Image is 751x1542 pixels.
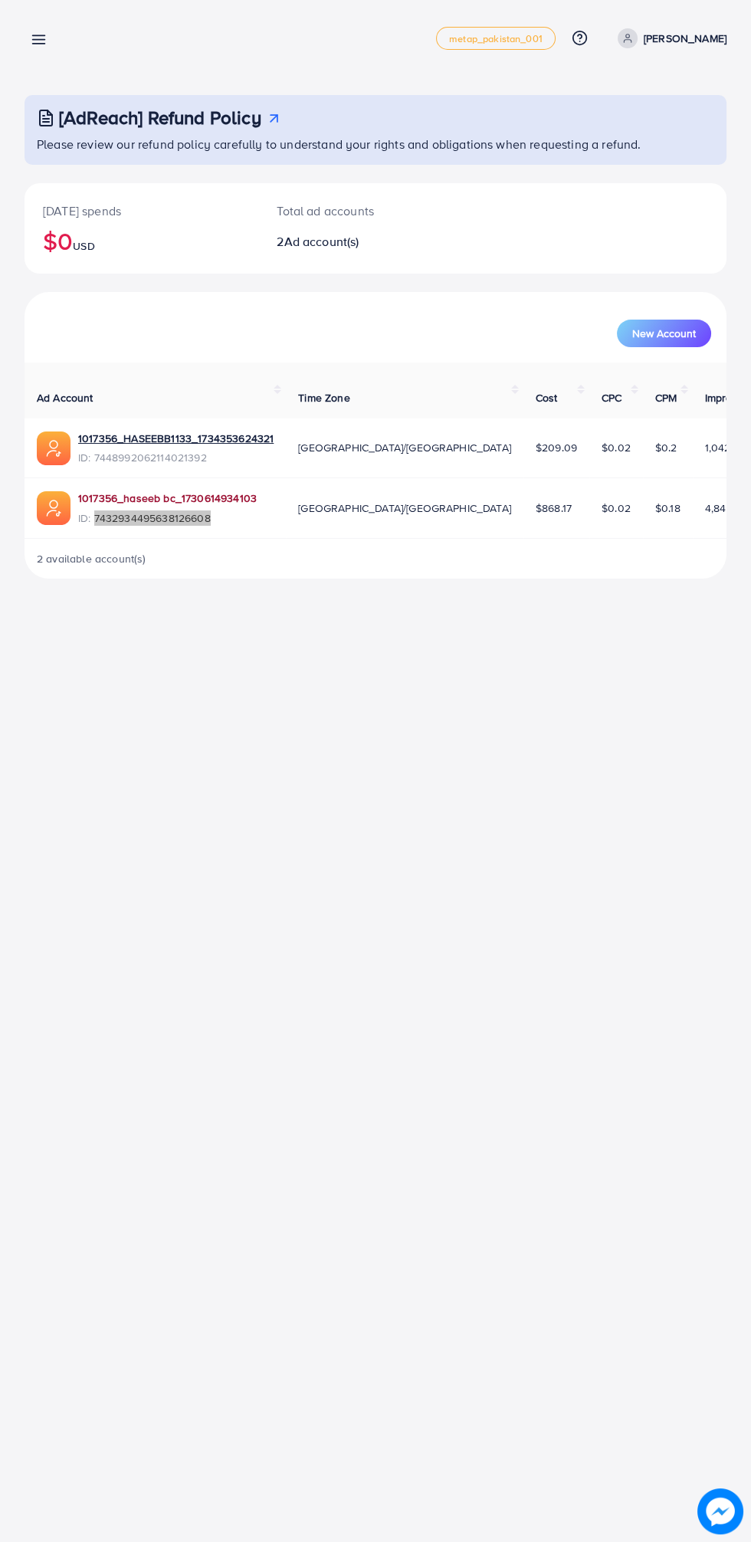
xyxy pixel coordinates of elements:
span: Time Zone [298,390,349,405]
a: 1017356_haseeb bc_1730614934103 [78,490,257,506]
button: New Account [617,320,711,347]
span: USD [73,238,94,254]
span: New Account [632,328,696,339]
h3: [AdReach] Refund Policy [59,107,261,129]
img: image [697,1488,743,1534]
span: $0.02 [602,440,631,455]
span: ID: 7448992062114021392 [78,450,274,465]
span: [GEOGRAPHIC_DATA]/[GEOGRAPHIC_DATA] [298,500,511,516]
a: [PERSON_NAME] [612,28,726,48]
span: $0.18 [655,500,680,516]
span: CPC [602,390,621,405]
p: [DATE] spends [43,202,240,220]
span: ID: 7432934495638126608 [78,510,257,526]
span: $209.09 [536,440,577,455]
a: metap_pakistan_001 [436,27,556,50]
p: Total ad accounts [277,202,415,220]
span: Cost [536,390,558,405]
span: 2 available account(s) [37,551,146,566]
span: Ad Account [37,390,93,405]
span: Ad account(s) [284,233,359,250]
span: CPM [655,390,677,405]
p: Please review our refund policy carefully to understand your rights and obligations when requesti... [37,135,717,153]
span: $0.02 [602,500,631,516]
span: metap_pakistan_001 [449,34,543,44]
span: $868.17 [536,500,572,516]
p: [PERSON_NAME] [644,29,726,48]
span: [GEOGRAPHIC_DATA]/[GEOGRAPHIC_DATA] [298,440,511,455]
h2: 2 [277,235,415,249]
img: ic-ads-acc.e4c84228.svg [37,491,71,525]
span: $0.2 [655,440,677,455]
img: ic-ads-acc.e4c84228.svg [37,431,71,465]
h2: $0 [43,226,240,255]
a: 1017356_HASEEBB1133_1734353624321 [78,431,274,446]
